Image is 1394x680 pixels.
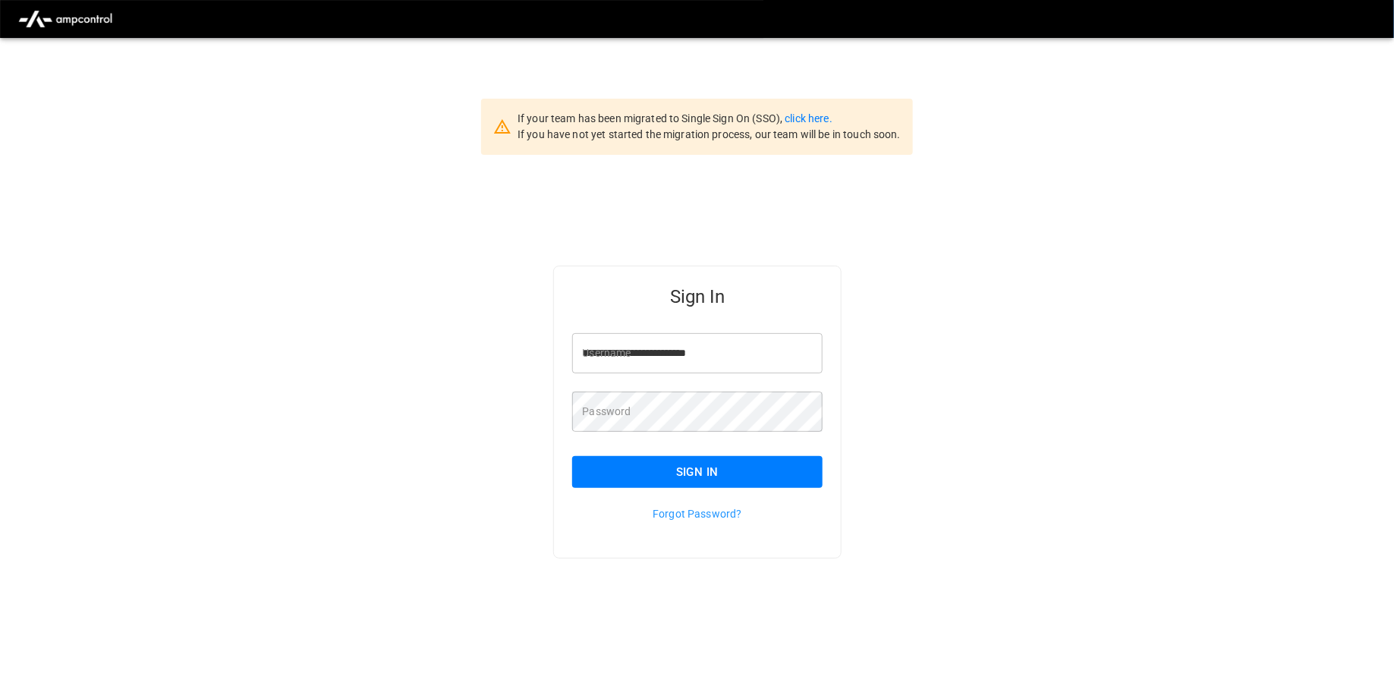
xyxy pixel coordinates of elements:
span: If you have not yet started the migration process, our team will be in touch soon. [518,128,901,140]
img: ampcontrol.io logo [12,5,118,33]
span: If your team has been migrated to Single Sign On (SSO), [518,112,785,124]
p: Forgot Password? [572,506,823,521]
a: click here. [785,112,832,124]
h5: Sign In [572,285,823,309]
button: Sign In [572,456,823,488]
